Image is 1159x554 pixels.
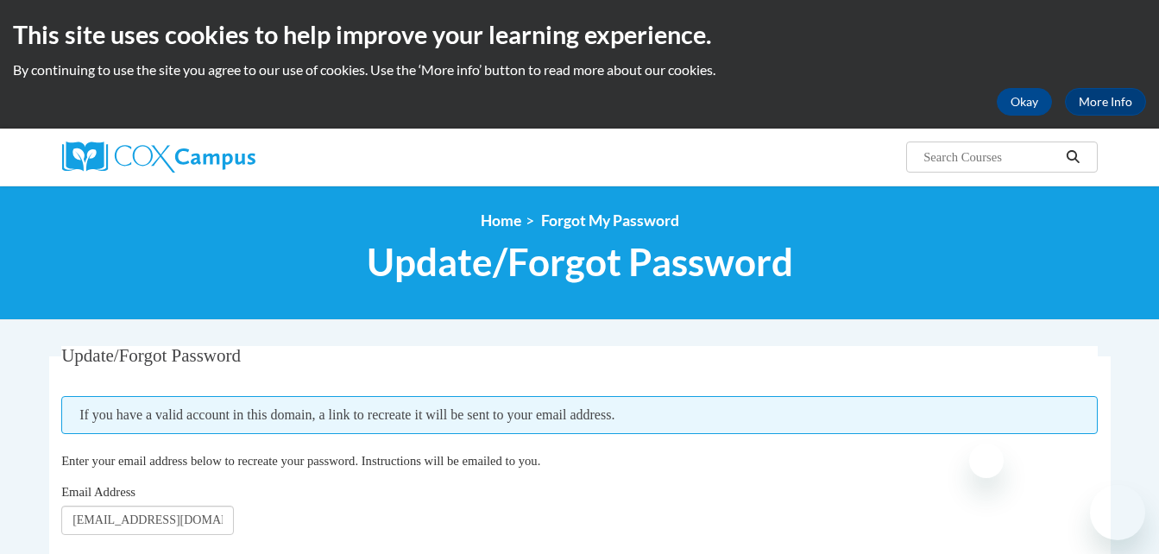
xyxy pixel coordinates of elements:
iframe: Close message [969,444,1004,478]
h2: This site uses cookies to help improve your learning experience. [13,17,1146,52]
img: Cox Campus [62,142,255,173]
iframe: Button to launch messaging window [1090,485,1145,540]
span: Enter your email address below to recreate your password. Instructions will be emailed to you. [61,454,540,468]
span: If you have a valid account in this domain, a link to recreate it will be sent to your email addr... [61,396,1098,434]
input: Email [61,506,234,535]
span: Update/Forgot Password [61,345,241,366]
p: By continuing to use the site you agree to our use of cookies. Use the ‘More info’ button to read... [13,60,1146,79]
span: Update/Forgot Password [367,239,793,285]
a: Home [481,211,521,230]
a: Cox Campus [62,142,390,173]
input: Search Courses [922,147,1060,167]
button: Okay [997,88,1052,116]
span: Forgot My Password [541,211,679,230]
a: More Info [1065,88,1146,116]
span: Email Address [61,485,135,499]
button: Search [1060,147,1086,167]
